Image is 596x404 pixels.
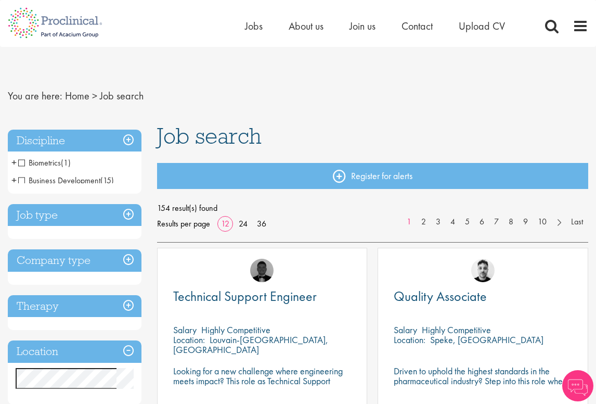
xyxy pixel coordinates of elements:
a: 7 [489,216,504,228]
p: Louvain-[GEOGRAPHIC_DATA], [GEOGRAPHIC_DATA] [173,334,328,356]
a: Register for alerts [157,163,589,189]
span: + [11,155,17,170]
h3: Discipline [8,130,141,152]
span: Biometrics [18,157,61,168]
span: Biometrics [18,157,71,168]
span: Business Development [18,175,100,186]
span: Job search [100,89,144,103]
a: Join us [349,19,375,33]
a: 5 [460,216,475,228]
span: Results per page [157,216,210,232]
span: Salary [173,324,197,336]
span: Job search [157,122,262,150]
span: Salary [394,324,417,336]
span: Location: [173,334,205,346]
a: 6 [474,216,489,228]
span: Location: [394,334,425,346]
a: 9 [518,216,533,228]
a: Jobs [245,19,263,33]
span: + [11,172,17,188]
h3: Location [8,340,141,363]
a: 24 [235,218,251,229]
a: Last [566,216,588,228]
a: 3 [431,216,446,228]
p: Highly Competitive [201,324,270,336]
a: 10 [533,216,552,228]
a: 4 [445,216,460,228]
a: About us [289,19,323,33]
a: Contact [401,19,433,33]
a: Technical Support Engineer [173,290,352,303]
img: Tom Stables [250,259,274,282]
span: Technical Support Engineer [173,287,317,305]
span: (1) [61,157,71,168]
a: 2 [416,216,431,228]
span: > [92,89,97,103]
p: Looking for a new challenge where engineering meets impact? This role as Technical Support Engine... [173,366,352,396]
a: 12 [217,218,233,229]
h3: Therapy [8,295,141,318]
p: Speke, [GEOGRAPHIC_DATA] [430,334,543,346]
a: 8 [503,216,519,228]
a: Upload CV [459,19,505,33]
span: You are here: [8,89,62,103]
span: Business Development [18,175,114,186]
span: (15) [100,175,114,186]
a: breadcrumb link [65,89,89,103]
a: 36 [253,218,270,229]
p: Highly Competitive [422,324,491,336]
span: 154 result(s) found [157,200,589,216]
img: Dean Fisher [471,259,495,282]
a: Quality Associate [394,290,572,303]
h3: Company type [8,249,141,272]
img: Chatbot [562,370,593,401]
a: 1 [401,216,417,228]
h3: Job type [8,204,141,226]
span: Quality Associate [394,287,487,305]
